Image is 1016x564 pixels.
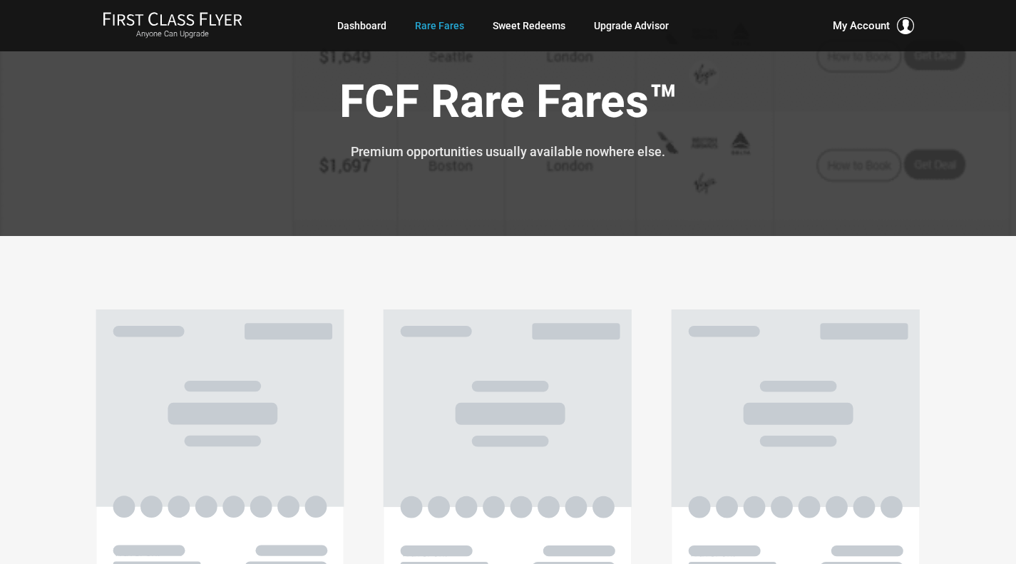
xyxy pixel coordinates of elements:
[415,13,464,39] a: Rare Fares
[493,13,565,39] a: Sweet Redeems
[103,29,242,39] small: Anyone Can Upgrade
[833,17,914,34] button: My Account
[103,11,242,40] a: First Class FlyerAnyone Can Upgrade
[103,11,242,26] img: First Class Flyer
[594,13,669,39] a: Upgrade Advisor
[102,77,915,132] h1: FCF Rare Fares™
[833,17,890,34] span: My Account
[337,13,386,39] a: Dashboard
[102,145,915,159] h3: Premium opportunities usually available nowhere else.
